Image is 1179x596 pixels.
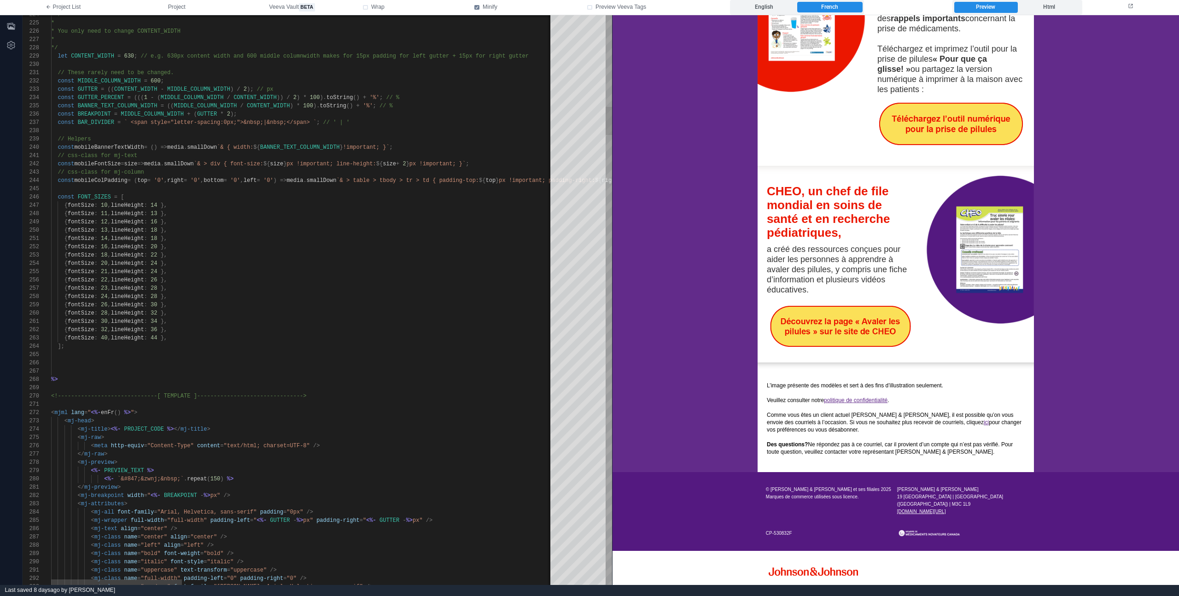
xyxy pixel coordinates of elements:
img: image_3_hr_fr-05ux0g-.png [311,160,421,309]
span: : [144,227,147,234]
div: 244 [23,176,39,185]
span: media [144,161,161,167]
img: Découvrez la page « Avaler les pilules » sur le site de CHEO [156,289,300,334]
label: Preview [954,2,1017,13]
span: ( [194,111,197,117]
span: const [58,86,74,93]
span: BANNER_TEXT_COLUMN_WIDTH [78,103,158,109]
span: : [144,244,147,250]
span: = [121,161,124,167]
span: = [147,177,151,184]
span: } [406,161,409,167]
span: top [137,177,147,184]
span: = [117,53,121,59]
span: size [124,161,137,167]
span: lineHeight [111,219,144,225]
span: // css-class for mj-text [58,152,137,159]
span: size [383,161,396,167]
span: mobileColPadding [74,177,127,184]
div: CHEO, un chef de file mondial en soins de santé et en recherche pédiatriques, [154,169,302,224]
span: width makes for 15px padding for left gutter + 15p [303,53,469,59]
span: { [64,235,68,242]
span: ; [134,53,137,59]
span: : [94,202,98,209]
span: : [144,252,147,258]
div: 241 [23,152,39,160]
div: 228 [23,44,39,52]
div: 225 [23,19,39,27]
span: = [128,177,131,184]
span: bottom [204,177,223,184]
span: = [117,119,121,126]
span: 100 [303,103,313,109]
span: [ [121,194,124,200]
span: '0' [191,177,201,184]
span: = [114,111,117,117]
span: : [94,252,98,258]
span: smallDown [164,161,194,167]
span: }, [161,202,167,209]
div: 248 [23,210,39,218]
span: () [346,103,353,109]
span: ). [320,94,326,101]
span: 20 [151,244,157,250]
div: 243 [23,168,39,176]
div: 236 [23,110,39,118]
div: 226 [23,27,39,35]
span: ` <span style="letter-spacing:0px;">&nbsp;|&nbsp;< [124,119,290,126]
span: ) [290,103,293,109]
span: ) [297,94,300,101]
span: MIDDLE_COLUMN_WIDTH [167,86,230,93]
span: ${ [479,177,485,184]
span: 18 [151,235,157,242]
span: mobileBannerTextWidth [74,144,144,151]
span: '%' [369,94,379,101]
span: // % [386,94,399,101]
span: : [144,277,147,283]
span: px !important; line-height: [286,161,376,167]
span: 18 [101,252,107,258]
span: }, [161,227,167,234]
span: mobileFontSize [74,161,121,167]
span: + [363,94,366,101]
span: CONTENT_WIDTH [71,53,114,59]
span: lineHeight [111,210,144,217]
span: ) [230,86,233,93]
span: smallDown [187,144,217,151]
span: Preview Veeva Tags [595,3,646,12]
span: ${ [263,161,270,167]
span: 1 [144,94,147,101]
span: GUTTER [78,86,98,93]
img: div_3-qslJ_Q-.png [145,347,421,355]
span: 13 [151,210,157,217]
div: a créé des ressources conçues pour aider les personnes à apprendre à avaler des pilules, y compri... [154,229,302,280]
span: const [58,119,74,126]
span: ). [313,103,320,109]
span: = [224,177,227,184]
span: : [144,269,147,275]
span: size [270,161,283,167]
div: 234 [23,93,39,102]
span: const [58,103,74,109]
span: : [94,227,98,234]
span: // px [257,86,274,93]
span: + [356,103,360,109]
span: 2 [244,86,247,93]
span: lineHeight [111,269,144,275]
span: = [257,177,260,184]
span: // Helpers [58,136,91,142]
span: px !important; }` [409,161,466,167]
img: Téléchargez l’outil numérique pour la prise de pilules [265,86,412,132]
span: : [144,260,147,267]
span: = [184,177,187,184]
span: toString [320,103,346,109]
span: ((( [134,94,144,101]
a: ici [371,404,376,410]
span: 600 [151,78,161,84]
span: ${ [253,144,260,151]
span: fontSize [68,210,94,217]
span: lineHeight [111,277,144,283]
span: FONT_SIZES [78,194,111,200]
span: { [64,210,68,217]
span: x for right gutter [469,53,529,59]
